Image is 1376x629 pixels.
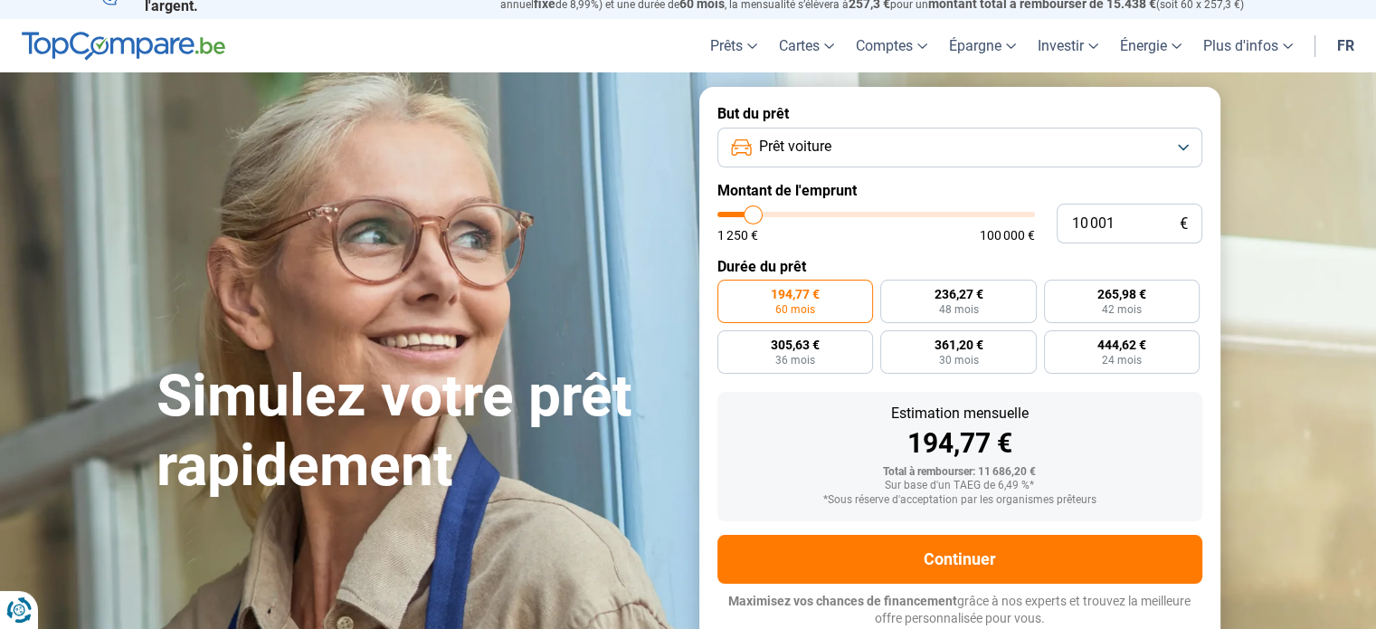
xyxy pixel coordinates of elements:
[1192,19,1304,72] a: Plus d'infos
[934,288,982,300] span: 236,27 €
[732,494,1188,507] div: *Sous réserve d'acceptation par les organismes prêteurs
[934,338,982,351] span: 361,20 €
[1097,338,1146,351] span: 444,62 €
[1027,19,1109,72] a: Investir
[1102,304,1142,315] span: 42 mois
[732,430,1188,457] div: 194,77 €
[938,304,978,315] span: 48 mois
[22,32,225,61] img: TopCompare
[775,304,815,315] span: 60 mois
[717,229,758,242] span: 1 250 €
[1097,288,1146,300] span: 265,98 €
[775,355,815,366] span: 36 mois
[717,535,1202,584] button: Continuer
[1109,19,1192,72] a: Énergie
[1180,216,1188,232] span: €
[732,406,1188,421] div: Estimation mensuelle
[732,480,1188,492] div: Sur base d'un TAEG de 6,49 %*
[728,594,957,608] span: Maximisez vos chances de financement
[717,593,1202,628] p: grâce à nos experts et trouvez la meilleure offre personnalisée pour vous.
[699,19,768,72] a: Prêts
[157,362,678,501] h1: Simulez votre prêt rapidement
[1102,355,1142,366] span: 24 mois
[717,258,1202,275] label: Durée du prêt
[845,19,938,72] a: Comptes
[717,128,1202,167] button: Prêt voiture
[759,137,831,157] span: Prêt voiture
[771,338,820,351] span: 305,63 €
[1326,19,1365,72] a: fr
[938,19,1027,72] a: Épargne
[732,466,1188,479] div: Total à rembourser: 11 686,20 €
[771,288,820,300] span: 194,77 €
[717,105,1202,122] label: But du prêt
[980,229,1035,242] span: 100 000 €
[938,355,978,366] span: 30 mois
[717,182,1202,199] label: Montant de l'emprunt
[768,19,845,72] a: Cartes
